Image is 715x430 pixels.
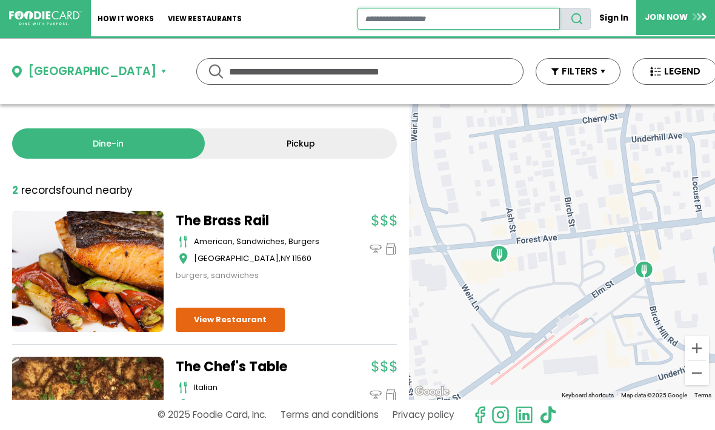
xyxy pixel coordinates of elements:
span: NY [281,253,290,264]
div: Italian [194,382,327,394]
a: Pickup [205,128,397,159]
img: cutlery_icon.svg [179,236,188,248]
div: found nearby [12,183,133,199]
img: map_icon.svg [179,253,188,265]
img: pickup_icon.svg [385,243,397,255]
div: The Brass Rail [485,239,514,268]
button: [GEOGRAPHIC_DATA] [12,63,166,81]
div: American, Sandwiches, Burgers [194,236,327,248]
span: NY [281,399,290,410]
a: Open this area in Google Maps (opens a new window) [412,384,452,400]
span: 11560 [292,253,311,264]
span: Map data ©2025 Google [621,392,687,399]
img: dinein_icon.svg [370,389,382,401]
img: map_icon.svg [179,399,188,411]
span: [GEOGRAPHIC_DATA] [194,399,279,410]
span: records [21,183,61,197]
div: [GEOGRAPHIC_DATA] [28,63,156,81]
div: , [194,253,327,265]
a: Terms and conditions [281,404,379,425]
button: Zoom out [685,361,709,385]
span: [GEOGRAPHIC_DATA] [194,253,279,264]
a: View Restaurant [176,308,285,332]
img: linkedin.svg [515,406,533,424]
strong: 2 [12,183,18,197]
div: , [194,399,327,411]
img: FoodieCard; Eat, Drink, Save, Donate [9,11,82,25]
a: The Brass Rail [176,211,327,231]
span: 11560 [292,399,311,410]
button: search [559,8,591,30]
img: pickup_icon.svg [385,389,397,401]
button: Keyboard shortcuts [562,391,614,400]
button: Zoom in [685,336,709,360]
a: The Chef's Table [176,357,327,377]
a: Sign In [591,7,636,28]
button: FILTERS [536,58,620,85]
a: Dine-in [12,128,205,159]
img: dinein_icon.svg [370,243,382,255]
svg: check us out on facebook [471,406,489,424]
a: Terms [694,392,711,399]
p: © 2025 Foodie Card, Inc. [158,404,267,425]
a: Privacy policy [393,404,454,425]
img: tiktok.svg [539,406,557,424]
div: burgers, sandwiches [176,270,327,282]
input: restaurant search [358,8,560,30]
img: Google [412,384,452,400]
div: The Chef's Table [630,255,659,284]
img: cutlery_icon.svg [179,382,188,394]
